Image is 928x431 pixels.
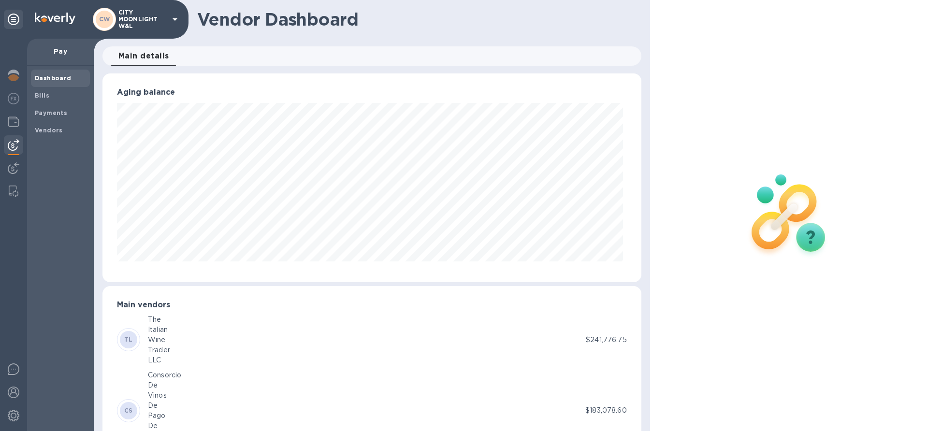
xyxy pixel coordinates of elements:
[117,88,627,97] h3: Aging balance
[148,411,181,421] div: Pago
[148,325,170,335] div: Italian
[35,92,49,99] b: Bills
[148,335,170,345] div: Wine
[35,13,75,24] img: Logo
[148,345,170,355] div: Trader
[585,405,626,416] p: $183,078.60
[148,370,181,380] div: Consorcio
[118,9,167,29] p: CITY MOONLIGHT W&L
[148,421,181,431] div: De
[148,355,170,365] div: LLC
[8,116,19,128] img: Wallets
[124,407,133,414] b: CS
[35,74,72,82] b: Dashboard
[148,390,181,401] div: Vinos
[117,301,627,310] h3: Main vendors
[35,127,63,134] b: Vendors
[8,93,19,104] img: Foreign exchange
[4,10,23,29] div: Unpin categories
[148,315,170,325] div: The
[124,336,133,343] b: TL
[99,15,110,23] b: CW
[118,49,169,63] span: Main details
[35,46,86,56] p: Pay
[148,380,181,390] div: De
[35,109,67,116] b: Payments
[586,335,626,345] p: $241,776.75
[197,9,635,29] h1: Vendor Dashboard
[148,401,181,411] div: De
